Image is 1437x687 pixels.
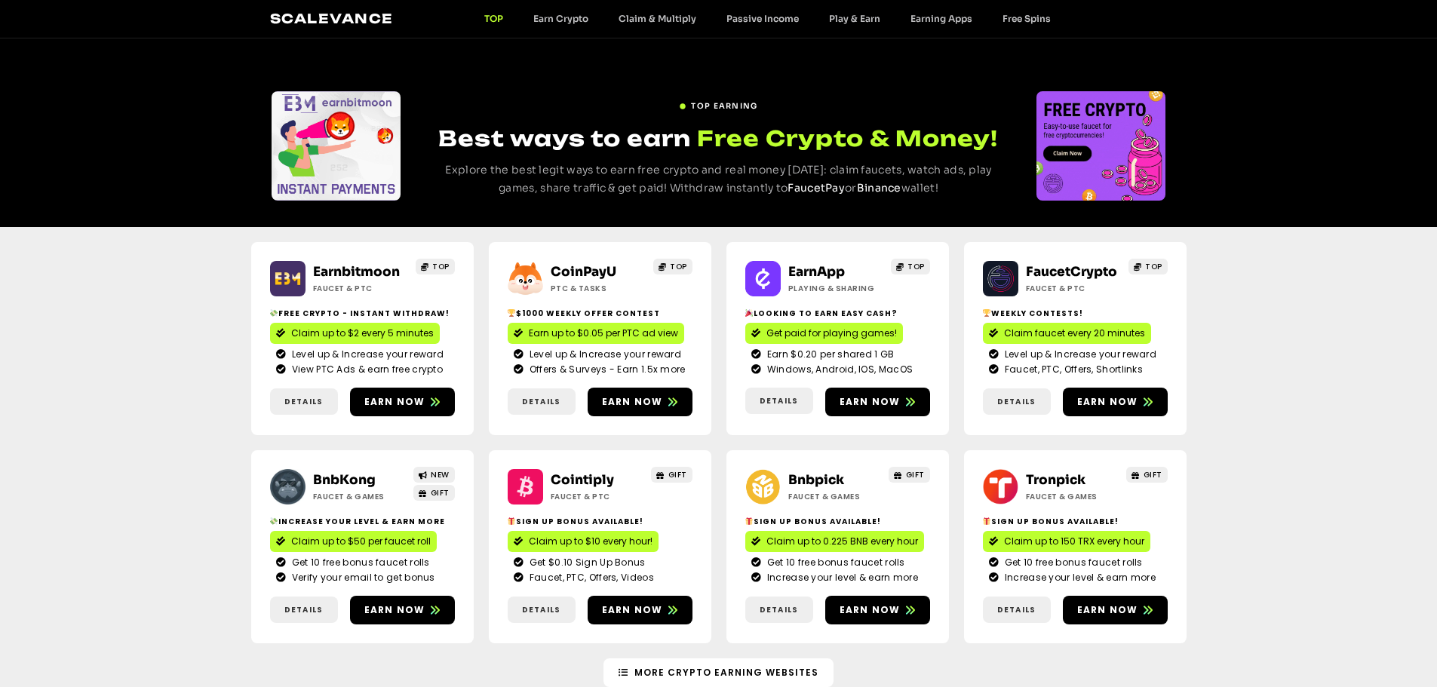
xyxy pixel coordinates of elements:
[350,596,455,624] a: Earn now
[602,603,663,617] span: Earn now
[711,13,814,24] a: Passive Income
[270,517,278,525] img: 💸
[431,469,450,480] span: NEW
[350,388,455,416] a: Earn now
[983,531,1150,552] a: Claim up to 150 TRX every hour
[1001,363,1143,376] span: Faucet, PTC, Offers, Shortlinks
[997,396,1036,407] span: Details
[270,531,437,552] a: Claim up to $50 per faucet roll
[983,308,1168,319] h2: Weekly contests!
[840,603,901,617] span: Earn now
[526,348,681,361] span: Level up & Increase your reward
[763,363,913,376] span: Windows, Android, IOS, MacOS
[431,487,450,498] span: GIFT
[270,11,394,26] a: Scalevance
[438,125,691,152] span: Best ways to earn
[272,91,401,201] div: Slides
[745,309,753,317] img: 🎉
[763,556,905,569] span: Get 10 free bonus faucet rolls
[1026,283,1120,294] h2: Faucet & PTC
[1063,388,1168,416] a: Earn now
[291,535,431,548] span: Claim up to $50 per faucet roll
[270,308,455,319] h2: Free crypto - Instant withdraw!
[788,283,883,294] h2: Playing & Sharing
[469,13,518,24] a: TOP
[508,517,515,525] img: 🎁
[1004,327,1145,340] span: Claim faucet every 20 minutes
[508,388,576,415] a: Details
[313,472,376,488] a: BnbKong
[529,327,678,340] span: Earn up to $0.05 per PTC ad view
[508,308,692,319] h2: $1000 Weekly Offer contest
[288,556,430,569] span: Get 10 free bonus faucet rolls
[1144,469,1162,480] span: GIFT
[551,472,614,488] a: Cointiply
[670,261,687,272] span: TOP
[508,531,659,552] a: Claim up to $10 every hour!
[895,13,987,24] a: Earning Apps
[270,516,455,527] h2: Increase your level & earn more
[313,264,400,280] a: Earnbitmoon
[840,395,901,409] span: Earn now
[983,516,1168,527] h2: Sign Up Bonus Available!
[1001,556,1143,569] span: Get 10 free bonus faucet rolls
[814,13,895,24] a: Play & Earn
[413,467,455,483] a: NEW
[679,94,757,112] a: TOP EARNING
[983,309,990,317] img: 🏆
[788,264,845,280] a: EarnApp
[588,596,692,624] a: Earn now
[288,571,435,584] span: Verify your email to get bonus
[588,388,692,416] a: Earn now
[284,396,323,407] span: Details
[518,13,603,24] a: Earn Crypto
[825,388,930,416] a: Earn now
[760,395,798,406] span: Details
[1128,259,1168,274] a: TOP
[416,259,455,274] a: TOP
[653,259,692,274] a: TOP
[270,309,278,317] img: 💸
[745,597,813,623] a: Details
[364,395,425,409] span: Earn now
[1026,264,1117,280] a: FaucetCrypto
[1077,603,1138,617] span: Earn now
[766,535,918,548] span: Claim up to 0.225 BNB every hour
[508,516,692,527] h2: Sign up bonus available!
[788,491,883,502] h2: Faucet & Games
[651,467,692,483] a: GIFT
[983,517,990,525] img: 🎁
[522,396,560,407] span: Details
[697,124,998,153] span: Free Crypto & Money!
[1026,472,1085,488] a: Tronpick
[428,161,1009,198] p: Explore the best legit ways to earn free crypto and real money [DATE]: claim faucets, watch ads, ...
[1036,91,1165,201] div: Slides
[288,363,443,376] span: View PTC Ads & earn free crypto
[270,323,440,344] a: Claim up to $2 every 5 minutes
[857,181,901,195] a: Binance
[766,327,897,340] span: Get paid for playing games!
[825,596,930,624] a: Earn now
[745,323,903,344] a: Get paid for playing games!
[788,472,844,488] a: Bnbpick
[508,309,515,317] img: 🏆
[983,388,1051,415] a: Details
[745,388,813,414] a: Details
[634,666,818,679] span: More Crypto Earning Websites
[788,181,845,195] a: FaucetPay
[551,491,645,502] h2: Faucet & PTC
[413,485,455,501] a: GIFT
[906,469,925,480] span: GIFT
[551,264,616,280] a: CoinPayU
[1063,596,1168,624] a: Earn now
[1004,535,1144,548] span: Claim up to 150 TRX every hour
[760,604,798,615] span: Details
[508,597,576,623] a: Details
[745,308,930,319] h2: Looking to Earn Easy Cash?
[526,363,686,376] span: Offers & Surveys - Earn 1.5x more
[891,259,930,274] a: TOP
[469,13,1066,24] nav: Menu
[313,283,407,294] h2: Faucet & PTC
[987,13,1066,24] a: Free Spins
[907,261,925,272] span: TOP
